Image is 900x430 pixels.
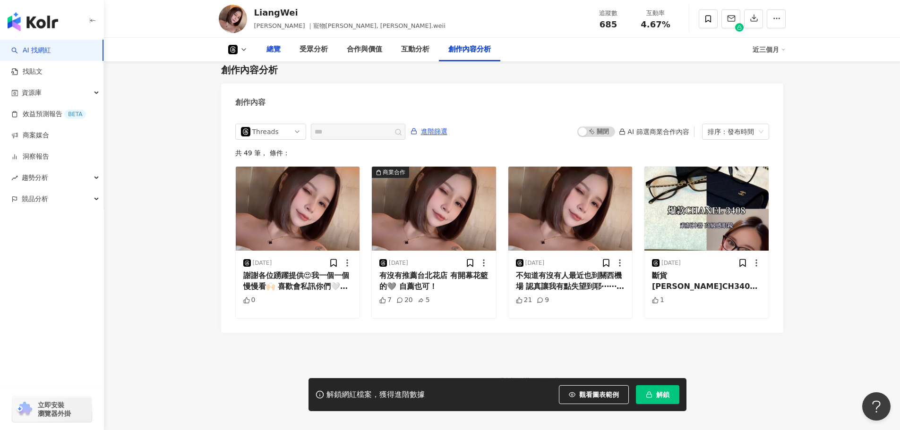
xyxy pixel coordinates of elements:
[460,377,497,385] a: 使用條款
[410,124,448,139] button: 進階篩選
[11,175,18,181] span: rise
[326,390,425,400] div: 解鎖網紅檔案，獲得進階數據
[579,391,619,398] span: 觀看圖表範例
[11,131,49,140] a: 商案媒合
[656,391,669,398] span: 解鎖
[540,377,566,385] a: 聯絡我們
[636,385,679,404] button: 解鎖
[537,295,549,305] div: 9
[652,295,664,305] div: 1
[243,270,352,292] div: 謝謝各位踴躍提供😍我一個一個慢慢看🙌🏻 喜歡會私訊你們🤍🤍🤍✨
[516,270,625,292] div: 不知道有沒有人最近也到關西機場 認真讓我有點失望到耶⋯⋯ 除了整個機場悶熱🥵還伴隨著一些異味之外 廁所都超髒⋯ 感覺沒有人整理的那種🥲🥲
[254,22,446,29] span: [PERSON_NAME] ｜寵物[PERSON_NAME], [PERSON_NAME].weii
[372,167,496,251] img: post-image
[266,44,281,55] div: 總覽
[372,167,496,251] button: 商業合作
[252,124,283,139] div: Threads
[235,97,266,108] div: 創作內容
[448,44,491,55] div: 創作內容分析
[516,295,532,305] div: 21
[508,167,633,251] img: post-image
[401,44,429,55] div: 互動分析
[12,396,92,422] a: chrome extension立即安裝 瀏覽器外掛
[219,5,247,33] img: KOL Avatar
[641,20,670,29] span: 4.67%
[379,295,392,305] div: 7
[236,167,360,251] img: post-image
[235,149,769,157] div: 共 49 筆 ， 條件：
[525,259,545,267] div: [DATE]
[22,167,48,188] span: 趨勢分析
[644,167,769,251] img: post-image
[383,168,405,177] div: 商業合作
[638,8,674,18] div: 互動率
[347,44,382,55] div: 合作與價值
[396,295,413,305] div: 20
[11,46,51,55] a: searchAI 找網紅
[38,401,71,418] span: 立即安裝 瀏覽器外掛
[11,110,86,119] a: 效益預測報告BETA
[418,295,430,305] div: 5
[300,44,328,55] div: 受眾分析
[652,270,761,292] div: 斷貨[PERSON_NAME]CH3408 🔥🔥🔥 誰也想要～～～～～🤍
[11,152,49,161] a: 洞察報告
[600,19,617,29] span: 685
[379,270,489,292] div: 有沒有推薦台北花店 有開幕花籃的🩶 自薦也可！
[253,259,272,267] div: [DATE]
[559,385,629,404] button: 觀看圖表範例
[221,63,278,76] div: 創作內容分析
[22,82,42,103] span: 資源庫
[22,188,48,210] span: 競品分析
[15,402,34,417] img: chrome extension
[591,8,626,18] div: 追蹤數
[708,124,755,139] div: 排序：發布時間
[497,377,540,385] a: 隱私權保護
[437,377,460,385] a: Kolr
[254,7,446,18] div: LiangWei
[389,259,408,267] div: [DATE]
[11,67,43,76] a: 找貼文
[661,259,681,267] div: [DATE]
[753,42,786,57] div: 近三個月
[8,12,58,31] img: logo
[619,128,689,135] div: AI 篩選商業合作內容
[243,295,256,305] div: 0
[421,124,447,139] span: 進階篩選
